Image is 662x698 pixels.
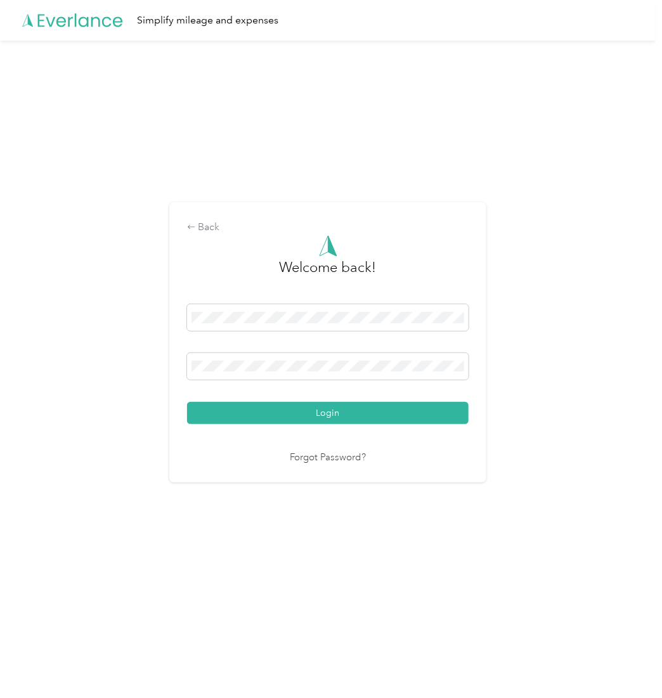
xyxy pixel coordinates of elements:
iframe: Everlance-gr Chat Button Frame [591,627,662,698]
div: Back [187,220,469,235]
a: Forgot Password? [290,451,366,465]
div: Simplify mileage and expenses [137,13,278,29]
h3: greeting [280,257,377,291]
button: Login [187,402,469,424]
